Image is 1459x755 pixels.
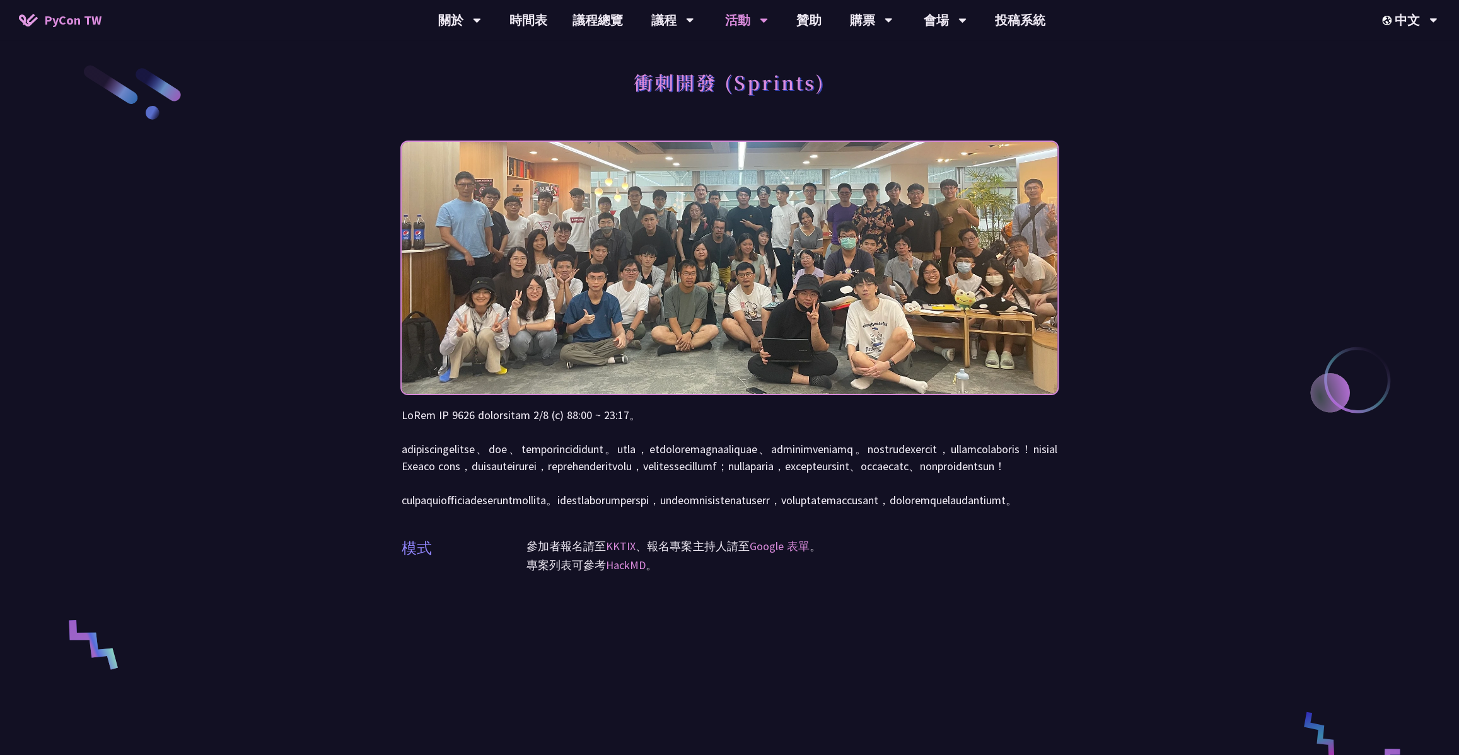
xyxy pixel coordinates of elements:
[634,63,825,101] h1: 衝刺開發 (Sprints)
[526,537,1057,556] p: 參加者報名請至 、報名專案主持人請至 。
[606,539,636,553] a: KKTIX
[402,537,432,560] p: 模式
[19,14,38,26] img: Home icon of PyCon TW 2025
[402,406,1057,509] p: LoRem IP 9626 dolorsitam 2/8 (c) 88:00 ~ 23:17。 adipiscingelitse、doe、temporincididunt。utla，etdolo...
[526,556,1057,575] p: 專案列表可參考 。
[44,11,102,30] span: PyCon TW
[1382,16,1395,25] img: Locale Icon
[6,4,114,36] a: PyCon TW
[402,108,1057,428] img: Photo of PyCon Taiwan Sprints
[606,558,646,572] a: HackMD
[749,539,809,553] a: Google 表單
